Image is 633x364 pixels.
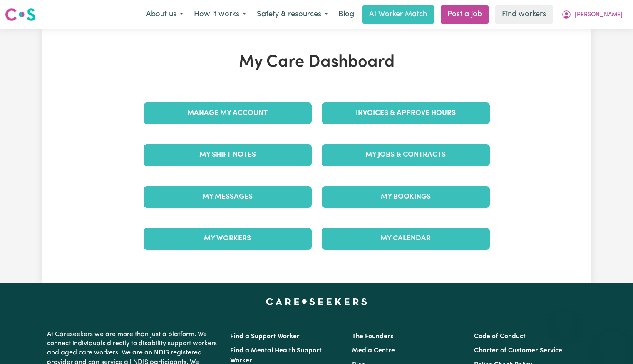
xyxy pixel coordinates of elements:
[144,186,312,208] a: My Messages
[333,5,359,24] a: Blog
[266,298,367,305] a: Careseekers home page
[600,331,626,357] iframe: Button to launch messaging window
[251,6,333,23] button: Safety & resources
[495,5,553,24] a: Find workers
[474,347,562,354] a: Charter of Customer Service
[352,347,395,354] a: Media Centre
[556,311,573,327] iframe: Close message
[144,228,312,249] a: My Workers
[139,52,495,72] h1: My Care Dashboard
[5,7,36,22] img: Careseekers logo
[322,102,490,124] a: Invoices & Approve Hours
[556,6,628,23] button: My Account
[322,186,490,208] a: My Bookings
[189,6,251,23] button: How it works
[141,6,189,23] button: About us
[474,333,526,340] a: Code of Conduct
[575,10,623,20] span: [PERSON_NAME]
[322,144,490,166] a: My Jobs & Contracts
[5,5,36,24] a: Careseekers logo
[144,102,312,124] a: Manage My Account
[441,5,489,24] a: Post a job
[322,228,490,249] a: My Calendar
[144,144,312,166] a: My Shift Notes
[230,333,300,340] a: Find a Support Worker
[230,347,322,364] a: Find a Mental Health Support Worker
[352,333,393,340] a: The Founders
[362,5,434,24] a: AI Worker Match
